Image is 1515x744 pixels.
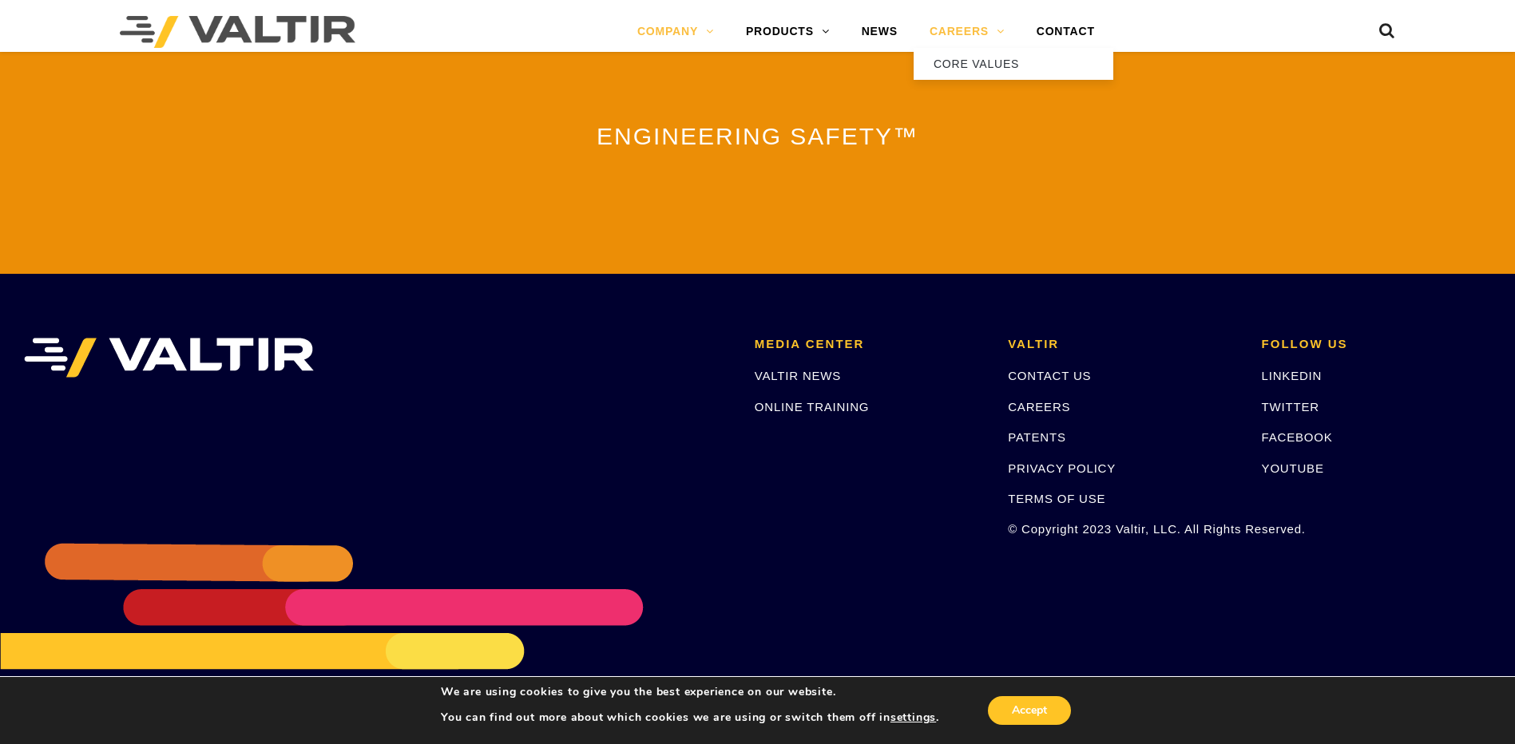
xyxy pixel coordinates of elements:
[1008,520,1237,538] p: © Copyright 2023 Valtir, LLC. All Rights Reserved.
[755,400,869,414] a: ONLINE TRAINING
[1008,430,1066,444] a: PATENTS
[441,685,939,699] p: We are using cookies to give you the best experience on our website.
[730,16,846,48] a: PRODUCTS
[441,710,939,725] p: You can find out more about which cookies we are using or switch them off in .
[24,338,314,378] img: VALTIR
[1262,369,1323,382] a: LINKEDIN
[1021,16,1111,48] a: CONTACT
[988,696,1071,725] button: Accept
[1008,400,1070,414] a: CAREERS
[755,369,841,382] a: VALTIR NEWS
[890,710,936,725] button: settings
[597,123,918,149] span: ENGINEERING SAFETY™
[755,338,984,351] h2: MEDIA CENTER
[914,48,1113,80] a: CORE VALUES
[1008,492,1105,505] a: TERMS OF USE
[1008,461,1116,475] a: PRIVACY POLICY
[621,16,730,48] a: COMPANY
[1008,369,1091,382] a: CONTACT US
[1262,461,1324,475] a: YOUTUBE
[914,16,1021,48] a: CAREERS
[1262,430,1333,444] a: FACEBOOK
[1262,338,1491,351] h2: FOLLOW US
[1262,400,1319,414] a: TWITTER
[846,16,914,48] a: NEWS
[1008,338,1237,351] h2: VALTIR
[120,16,355,48] img: Valtir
